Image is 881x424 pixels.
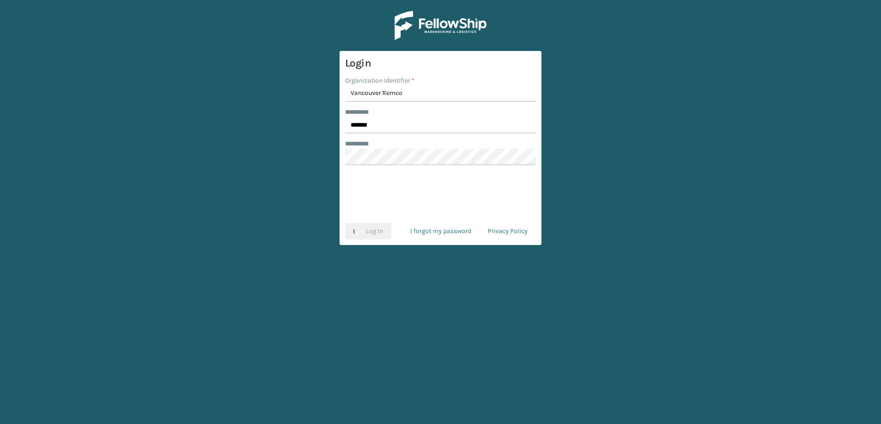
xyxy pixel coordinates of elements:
button: Log In [345,223,391,240]
h3: Login [345,56,536,70]
label: Organization Identifier [345,76,414,85]
a: I forgot my password [402,223,480,240]
img: Logo [395,11,486,40]
a: Privacy Policy [480,223,536,240]
iframe: reCAPTCHA [371,176,510,212]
